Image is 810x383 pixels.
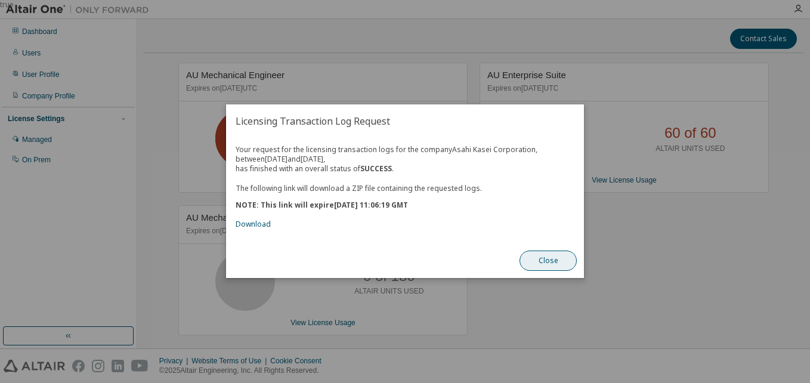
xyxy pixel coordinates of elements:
[226,104,584,138] h2: Licensing Transaction Log Request
[236,145,574,229] div: Your request for the licensing transaction logs for the company Asahi Kasei Corporation , between...
[360,163,392,174] b: SUCCESS
[236,200,408,211] b: NOTE: This link will expire [DATE] 11:06:19 GMT
[236,220,271,230] a: Download
[236,183,574,193] p: The following link will download a ZIP file containing the requested logs.
[520,251,577,271] button: Close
